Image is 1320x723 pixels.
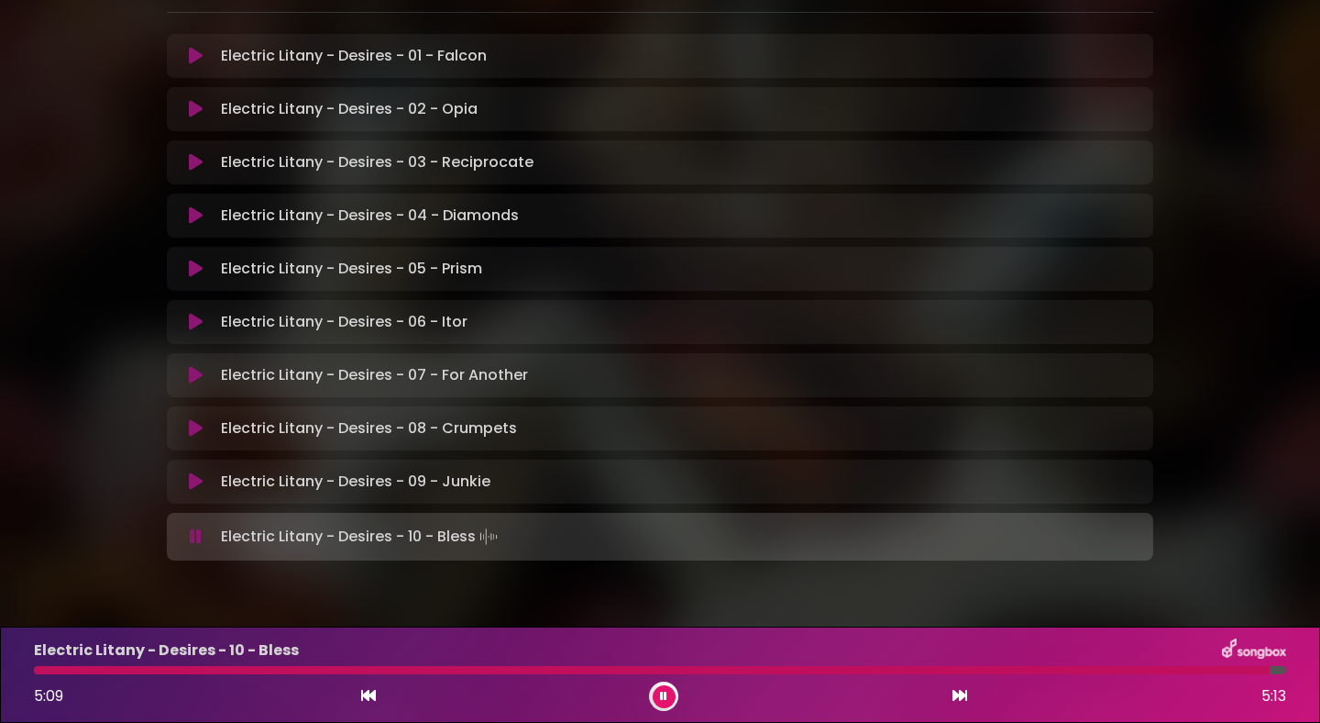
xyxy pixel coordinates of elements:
p: Electric Litany - Desires - 03 - Reciprocate [221,151,533,173]
p: Electric Litany - Desires - 06 - Itor [221,311,467,333]
p: Electric Litany - Desires - 09 - Junkie [221,471,490,493]
p: Electric Litany - Desires - 08 - Crumpets [221,417,517,439]
p: Electric Litany - Desires - 02 - Opia [221,98,478,120]
p: Electric Litany - Desires - 05 - Prism [221,258,482,280]
p: Electric Litany - Desires - 07 - For Another [221,364,528,386]
img: waveform4.gif [476,524,501,550]
p: Electric Litany - Desires - 10 - Bless [221,524,501,550]
p: Electric Litany - Desires - 04 - Diamonds [221,205,519,227]
p: Electric Litany - Desires - 01 - Falcon [221,45,487,67]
